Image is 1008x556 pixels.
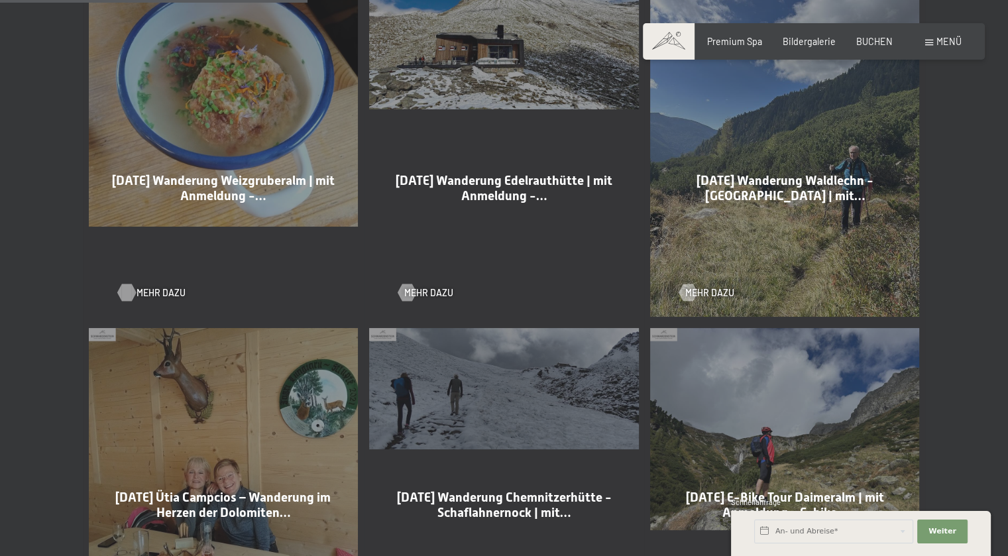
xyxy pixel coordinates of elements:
a: Mehr dazu [398,286,453,300]
span: Mehr dazu [137,286,186,300]
span: Weiter [928,526,956,537]
span: Mehr dazu [685,286,734,300]
span: [DATE] Wanderung Chemnitzerhütte - Schaflahnernock | mit… [397,490,612,520]
span: Schnellanfrage [731,498,781,506]
span: [DATE] Wanderung Waldlechn - [GEOGRAPHIC_DATA] | mit… [697,173,873,203]
a: Mehr dazu [679,286,734,300]
a: Premium Spa [707,36,762,47]
span: [DATE] E-Bike Tour Daimeralm | mit Anmeldung - E-bike… [686,490,883,520]
button: Weiter [917,520,968,543]
span: [DATE] Wanderung Edelrauthütte | mit Anmeldung -… [396,173,612,203]
a: Mehr dazu [118,286,173,300]
span: [DATE] Ütia Campcios – Wanderung im Herzen der Dolomiten… [115,490,331,520]
span: Mehr dazu [404,286,453,300]
span: [DATE] Wanderung Weizgruberalm | mit Anmeldung -… [112,173,335,203]
span: Menü [936,36,962,47]
a: BUCHEN [856,36,893,47]
a: Bildergalerie [783,36,836,47]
